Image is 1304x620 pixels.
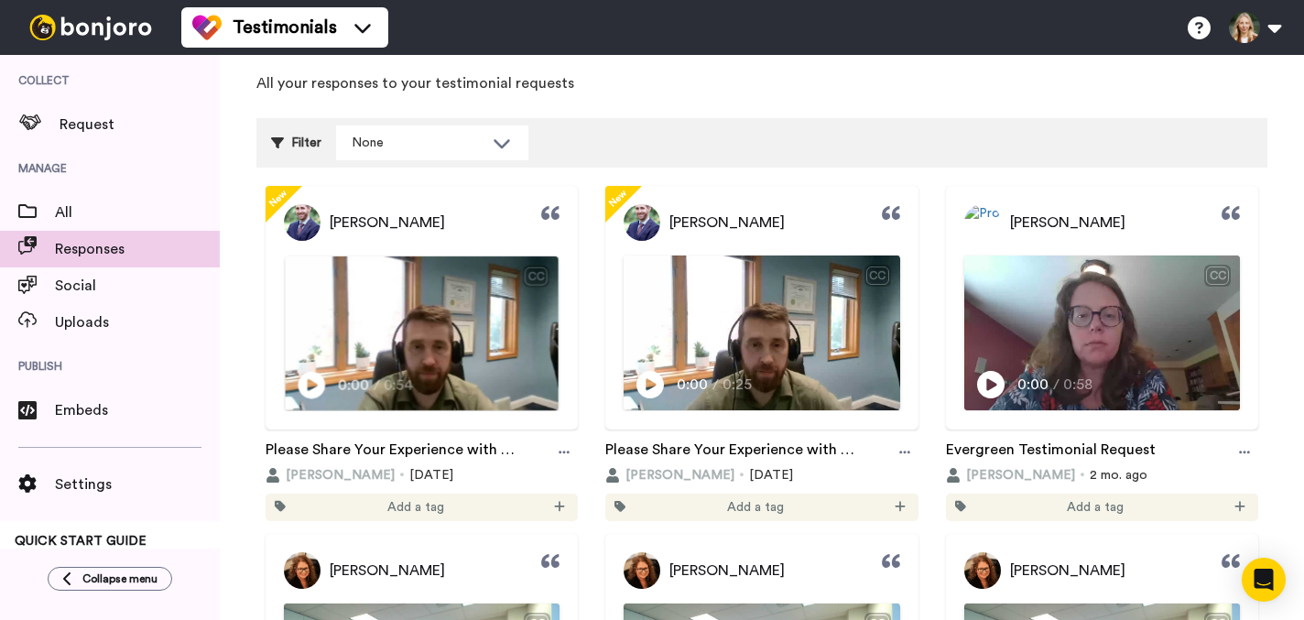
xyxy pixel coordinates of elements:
[946,466,1075,484] button: [PERSON_NAME]
[266,466,395,484] button: [PERSON_NAME]
[55,238,220,260] span: Responses
[82,571,158,586] span: Collapse menu
[1242,558,1286,602] div: Open Intercom Messenger
[866,266,889,285] div: CC
[338,374,370,396] span: 0:00
[1010,560,1125,582] span: [PERSON_NAME]
[624,552,660,589] img: Profile Picture
[387,498,444,517] span: Add a tag
[964,256,1240,411] img: Video Thumbnail
[525,267,548,286] div: CC
[624,204,660,241] img: Profile Picture
[669,560,785,582] span: [PERSON_NAME]
[55,311,220,333] span: Uploads
[964,204,1001,241] img: Profile Picture
[605,466,918,484] div: [DATE]
[22,15,159,40] img: bj-logo-header-white.svg
[966,466,1075,484] span: [PERSON_NAME]
[55,275,220,297] span: Social
[624,256,899,411] img: Video Thumbnail
[233,15,337,40] span: Testimonials
[383,374,415,396] span: 0:54
[266,439,515,466] a: Please Share Your Experience with [PERSON_NAME]!
[712,374,719,396] span: /
[55,399,220,421] span: Embeds
[1010,212,1125,234] span: [PERSON_NAME]
[604,184,633,212] span: New
[264,184,292,212] span: New
[1063,374,1095,396] span: 0:58
[352,134,484,152] div: None
[286,466,395,484] span: [PERSON_NAME]
[284,552,321,589] img: Profile Picture
[1067,498,1124,517] span: Add a tag
[605,466,734,484] button: [PERSON_NAME]
[284,204,321,241] img: Profile Picture
[286,256,559,410] img: Video Thumbnail
[48,567,172,591] button: Collapse menu
[605,439,854,466] a: Please Share Your Experience with [PERSON_NAME]!
[55,473,220,495] span: Settings
[723,374,755,396] span: 0:25
[374,374,380,396] span: /
[669,212,785,234] span: [PERSON_NAME]
[330,560,445,582] span: [PERSON_NAME]
[271,125,321,160] div: Filter
[330,212,445,234] span: [PERSON_NAME]
[266,466,578,484] div: [DATE]
[946,466,1258,484] div: 2 mo. ago
[55,201,220,223] span: All
[60,114,220,136] span: Request
[192,13,222,42] img: tm-color.svg
[964,552,1001,589] img: Profile Picture
[1017,374,1049,396] span: 0:00
[946,439,1156,466] a: Evergreen Testimonial Request
[727,498,784,517] span: Add a tag
[1053,374,1059,396] span: /
[15,535,147,548] span: QUICK START GUIDE
[625,466,734,484] span: [PERSON_NAME]
[677,374,709,396] span: 0:00
[256,73,1267,94] p: All your responses to your testimonial requests
[1206,266,1229,285] div: CC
